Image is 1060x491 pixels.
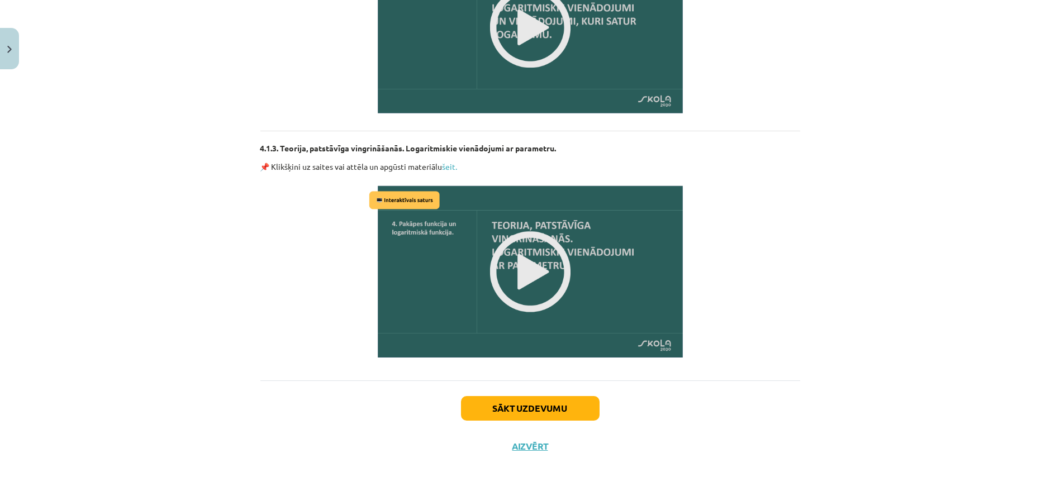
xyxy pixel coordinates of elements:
button: Sākt uzdevumu [461,396,600,421]
a: šeit. [443,161,458,171]
img: icon-close-lesson-0947bae3869378f0d4975bcd49f059093ad1ed9edebbc8119c70593378902aed.svg [7,46,12,53]
strong: 4.1.3. Teorija, patstāvīga vingrināšanās. Logaritmiskie vienādojumi ar parametru. [260,143,557,153]
button: Aizvērt [509,441,552,452]
p: 📌 Klikšķini uz saites vai attēla un apgūsti materiālu [260,161,800,173]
